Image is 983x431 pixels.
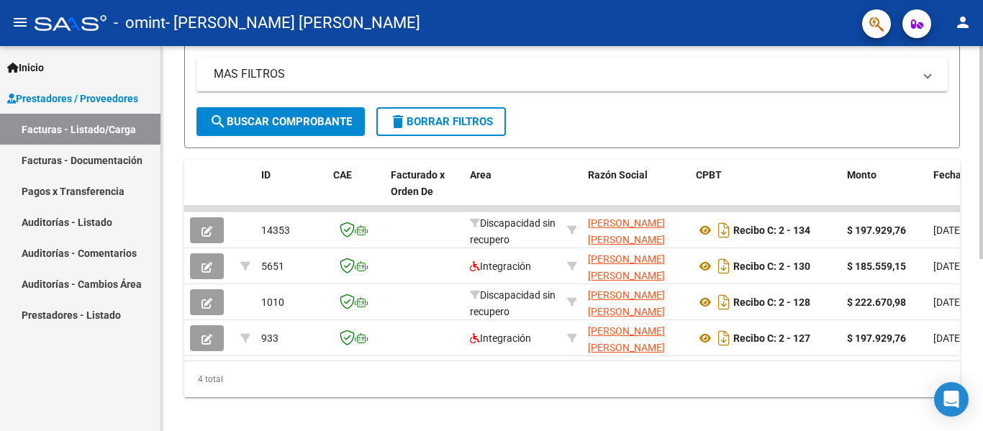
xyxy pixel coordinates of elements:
span: CAE [333,169,352,181]
span: 1010 [261,296,284,308]
div: 27202143828 [588,251,684,281]
span: Area [470,169,491,181]
button: Borrar Filtros [376,107,506,136]
span: [PERSON_NAME] [PERSON_NAME] [588,325,665,353]
datatable-header-cell: ID [255,160,327,223]
span: Inicio [7,60,44,76]
mat-icon: delete [389,113,407,130]
button: Buscar Comprobante [196,107,365,136]
datatable-header-cell: Monto [841,160,928,223]
span: [PERSON_NAME] [PERSON_NAME] [588,253,665,281]
span: [DATE] [933,296,963,308]
strong: Recibo C: 2 - 130 [733,260,810,272]
span: Discapacidad sin recupero [470,289,556,317]
span: Facturado x Orden De [391,169,445,197]
mat-expansion-panel-header: MAS FILTROS [196,57,948,91]
span: [DATE] [933,260,963,272]
strong: Recibo C: 2 - 127 [733,332,810,344]
span: ID [261,169,271,181]
i: Descargar documento [715,219,733,242]
mat-icon: search [209,113,227,130]
span: Discapacidad sin recupero [470,217,556,245]
span: 5651 [261,260,284,272]
span: 14353 [261,224,290,236]
i: Descargar documento [715,255,733,278]
div: 4 total [184,361,960,397]
div: 27202143828 [588,323,684,353]
i: Descargar documento [715,327,733,350]
div: Open Intercom Messenger [934,382,969,417]
mat-icon: person [954,14,971,31]
strong: Recibo C: 2 - 128 [733,296,810,308]
span: - [PERSON_NAME] [PERSON_NAME] [166,7,420,39]
span: Integración [470,332,531,344]
div: 27202143828 [588,287,684,317]
div: 27202143828 [588,215,684,245]
span: Buscar Comprobante [209,115,352,128]
span: Monto [847,169,876,181]
span: 933 [261,332,278,344]
datatable-header-cell: Razón Social [582,160,690,223]
span: Prestadores / Proveedores [7,91,138,106]
datatable-header-cell: Area [464,160,561,223]
span: [PERSON_NAME] [PERSON_NAME] [588,217,665,245]
i: Descargar documento [715,291,733,314]
datatable-header-cell: CPBT [690,160,841,223]
span: [DATE] [933,332,963,344]
span: Integración [470,260,531,272]
mat-icon: menu [12,14,29,31]
strong: $ 185.559,15 [847,260,906,272]
datatable-header-cell: Facturado x Orden De [385,160,464,223]
span: - omint [114,7,166,39]
span: [DATE] [933,224,963,236]
strong: Recibo C: 2 - 134 [733,224,810,236]
span: [PERSON_NAME] [PERSON_NAME] [588,289,665,317]
datatable-header-cell: CAE [327,160,385,223]
strong: $ 197.929,76 [847,332,906,344]
span: CPBT [696,169,722,181]
strong: $ 197.929,76 [847,224,906,236]
span: Razón Social [588,169,648,181]
strong: $ 222.670,98 [847,296,906,308]
span: Borrar Filtros [389,115,493,128]
mat-panel-title: MAS FILTROS [214,66,913,82]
